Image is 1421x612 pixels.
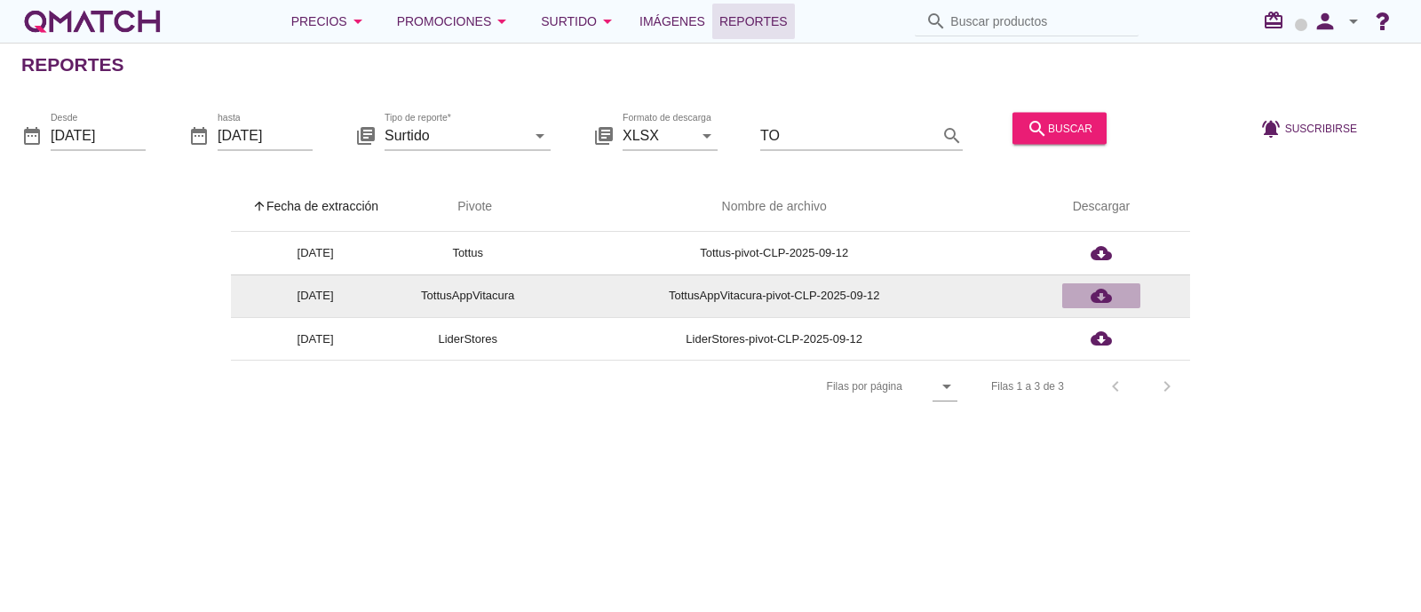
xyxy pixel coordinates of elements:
td: LiderStores [400,317,536,360]
button: Surtido [527,4,632,39]
button: Suscribirse [1246,112,1371,144]
i: arrow_drop_down [529,124,551,146]
i: arrow_drop_down [491,11,512,32]
i: arrow_drop_down [597,11,618,32]
i: cloud_download [1091,285,1112,306]
td: TottusAppVitacura [400,274,536,317]
i: search [925,11,947,32]
i: search [1027,117,1048,139]
button: Promociones [383,4,528,39]
input: Buscar productos [950,7,1128,36]
th: Fecha de extracción: Sorted ascending. Activate to sort descending. [231,182,400,232]
div: Filas por página [649,361,957,412]
i: notifications_active [1260,117,1285,139]
i: date_range [21,124,43,146]
div: Promociones [397,11,513,32]
i: arrow_upward [252,199,266,213]
td: [DATE] [231,317,400,360]
span: Imágenes [639,11,705,32]
a: Imágenes [632,4,712,39]
th: Nombre de archivo: Not sorted. [536,182,1012,232]
i: cloud_download [1091,242,1112,264]
td: [DATE] [231,232,400,274]
i: search [941,124,963,146]
i: arrow_drop_down [1343,11,1364,32]
td: Tottus-pivot-CLP-2025-09-12 [536,232,1012,274]
a: Reportes [712,4,795,39]
button: buscar [1012,112,1107,144]
td: [DATE] [231,274,400,317]
div: Precios [291,11,369,32]
span: Suscribirse [1285,120,1357,136]
div: buscar [1027,117,1092,139]
div: Surtido [541,11,618,32]
div: Filas 1 a 3 de 3 [991,378,1064,394]
input: Filtrar por texto [760,121,938,149]
i: redeem [1263,10,1291,31]
th: Pivote: Not sorted. Activate to sort ascending. [400,182,536,232]
input: Desde [51,121,146,149]
td: LiderStores-pivot-CLP-2025-09-12 [536,317,1012,360]
i: library_books [593,124,615,146]
input: hasta [218,121,313,149]
a: white-qmatch-logo [21,4,163,39]
button: Precios [277,4,383,39]
i: arrow_drop_down [696,124,718,146]
i: person [1307,9,1343,34]
td: Tottus [400,232,536,274]
i: arrow_drop_down [936,376,957,397]
i: arrow_drop_down [347,11,369,32]
span: Reportes [719,11,788,32]
td: TottusAppVitacura-pivot-CLP-2025-09-12 [536,274,1012,317]
i: library_books [355,124,377,146]
h2: Reportes [21,51,124,79]
input: Formato de descarga [623,121,693,149]
i: cloud_download [1091,328,1112,349]
input: Tipo de reporte* [385,121,526,149]
i: date_range [188,124,210,146]
th: Descargar: Not sorted. [1012,182,1190,232]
